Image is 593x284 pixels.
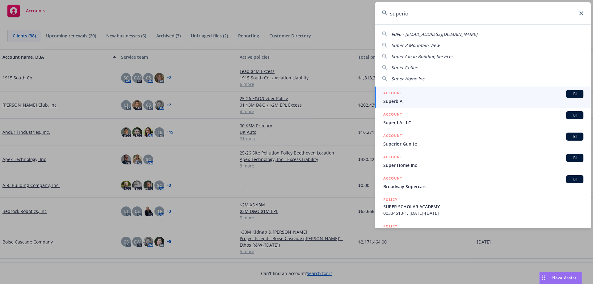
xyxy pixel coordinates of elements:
a: ACCOUNTBISuperior Gunite [375,129,591,150]
span: BI [569,134,581,139]
h5: ACCOUNT [383,90,402,97]
span: Super Home Inc [391,76,424,82]
a: ACCOUNTBISuper Home Inc [375,150,591,172]
span: Super LA LLC [383,119,583,126]
span: Super 8 Mountain View [391,42,439,48]
span: 9096 - [EMAIL_ADDRESS][DOMAIN_NAME] [391,31,477,37]
span: 00334513-1, [DATE]-[DATE] [383,210,583,216]
a: POLICYSUPER SCHOLAR ACADEMY00334513-1, [DATE]-[DATE] [375,193,591,220]
a: ACCOUNTBISuper LA LLC [375,108,591,129]
div: Drag to move [540,272,547,284]
span: BI [569,155,581,161]
span: Superior Gunite [383,141,583,147]
span: Superb AI [383,98,583,104]
a: ACCOUNTBIBroadway Supercars [375,172,591,193]
a: POLICY [375,220,591,246]
input: Search... [375,2,591,24]
span: BI [569,112,581,118]
button: Nova Assist [539,272,582,284]
span: BI [569,176,581,182]
span: Super Home Inc [383,162,583,168]
h5: ACCOUNT [383,133,402,140]
a: ACCOUNTBISuperb AI [375,87,591,108]
h5: ACCOUNT [383,154,402,161]
span: BI [569,91,581,97]
h5: ACCOUNT [383,175,402,183]
span: Super Clean Building Services [391,53,453,59]
h5: POLICY [383,223,397,229]
h5: POLICY [383,197,397,203]
h5: ACCOUNT [383,111,402,119]
span: SUPER SCHOLAR ACADEMY [383,203,583,210]
span: Super Coffee [391,65,418,70]
span: Nova Assist [552,275,577,280]
span: Broadway Supercars [383,183,583,190]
